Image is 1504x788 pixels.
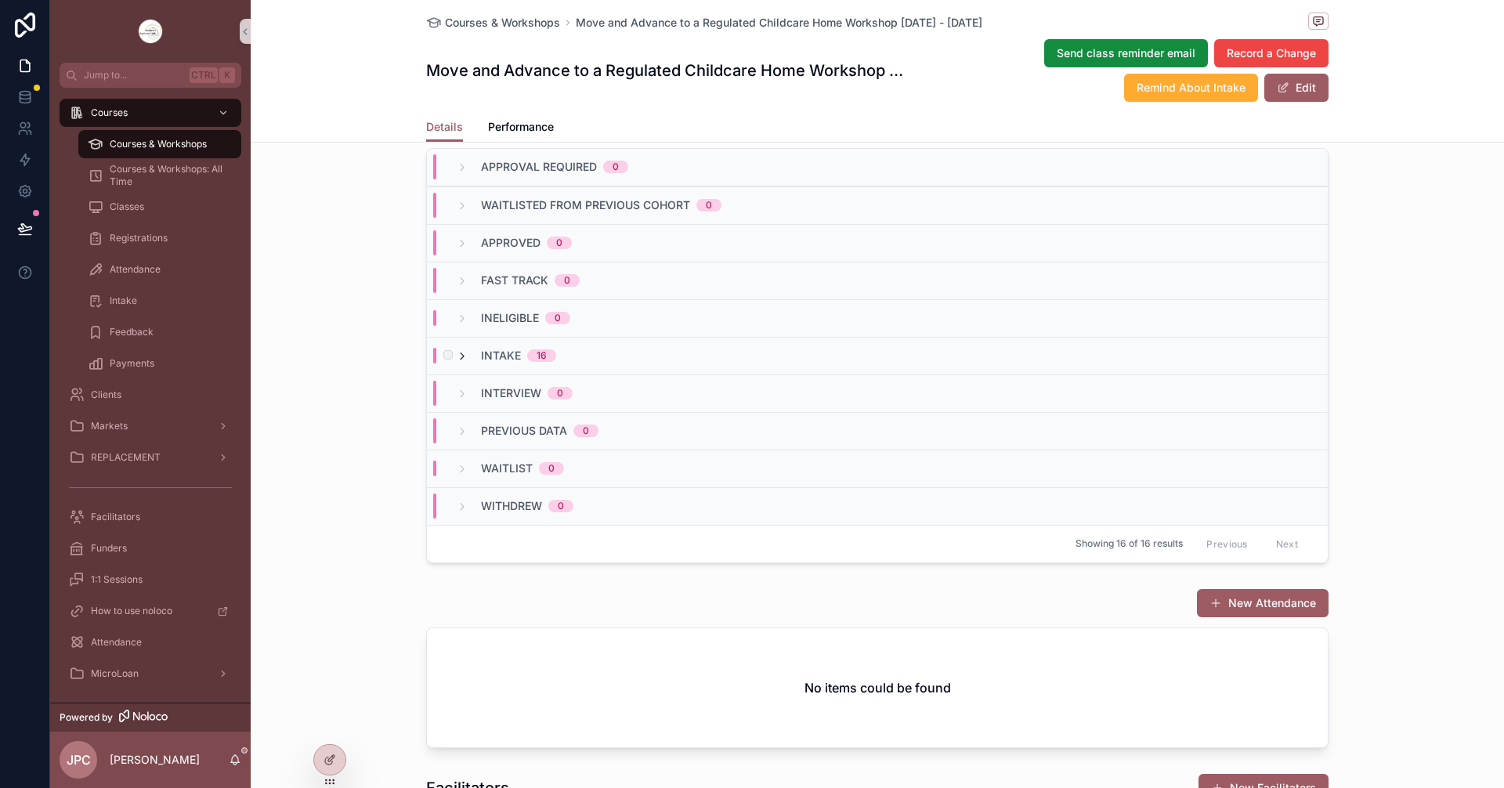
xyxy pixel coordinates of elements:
[221,69,233,81] span: K
[481,423,567,439] span: Previous Data
[1057,45,1195,61] span: Send class reminder email
[481,461,533,476] span: Waitlist
[138,19,163,44] img: App logo
[481,159,597,175] span: Approval Required
[613,161,619,173] div: 0
[60,597,241,625] a: How to use noloco
[110,138,207,150] span: Courses & Workshops
[488,113,554,144] a: Performance
[1076,537,1183,550] span: Showing 16 of 16 results
[110,752,200,768] p: [PERSON_NAME]
[50,88,251,703] div: scrollable content
[60,99,241,127] a: Courses
[91,667,139,680] span: MicroLoan
[60,711,113,724] span: Powered by
[84,69,183,81] span: Jump to...
[426,60,906,81] h1: Move and Advance to a Regulated Childcare Home Workshop [DATE] - [DATE]
[91,636,142,649] span: Attendance
[91,511,140,523] span: Facilitators
[91,451,161,464] span: REPLACEMENT
[78,193,241,221] a: Classes
[50,703,251,732] a: Powered by
[548,462,555,475] div: 0
[426,113,463,143] a: Details
[481,348,521,363] span: Intake
[110,295,137,307] span: Intake
[555,312,561,324] div: 0
[60,628,241,656] a: Attendance
[78,318,241,346] a: Feedback
[481,235,540,251] span: Approved
[60,660,241,688] a: MicroLoan
[110,326,154,338] span: Feedback
[564,274,570,287] div: 0
[1137,80,1245,96] span: Remind About Intake
[78,287,241,315] a: Intake
[91,420,128,432] span: Markets
[91,107,128,119] span: Courses
[481,385,541,401] span: Interview
[78,161,241,190] a: Courses & Workshops: All Time
[558,500,564,512] div: 0
[110,163,226,188] span: Courses & Workshops: All Time
[78,255,241,284] a: Attendance
[60,534,241,562] a: Funders
[1214,39,1329,67] button: Record a Change
[78,224,241,252] a: Registrations
[481,310,539,326] span: Ineligible
[78,349,241,378] a: Payments
[91,389,121,401] span: Clients
[537,349,547,362] div: 16
[481,197,690,213] span: Waitlisted from Previous Cohort
[556,237,562,249] div: 0
[110,357,154,370] span: Payments
[481,273,548,288] span: Fast Track
[78,130,241,158] a: Courses & Workshops
[1264,74,1329,102] button: Edit
[91,542,127,555] span: Funders
[110,201,144,213] span: Classes
[60,503,241,531] a: Facilitators
[488,119,554,135] span: Performance
[190,67,218,83] span: Ctrl
[426,15,560,31] a: Courses & Workshops
[110,263,161,276] span: Attendance
[1197,589,1329,617] button: New Attendance
[60,63,241,88] button: Jump to...CtrlK
[91,605,172,617] span: How to use noloco
[60,412,241,440] a: Markets
[91,573,143,586] span: 1:1 Sessions
[426,119,463,135] span: Details
[445,15,560,31] span: Courses & Workshops
[110,232,168,244] span: Registrations
[60,381,241,409] a: Clients
[67,750,91,769] span: JPC
[576,15,982,31] a: Move and Advance to a Regulated Childcare Home Workshop [DATE] - [DATE]
[60,566,241,594] a: 1:1 Sessions
[1124,74,1258,102] button: Remind About Intake
[1044,39,1208,67] button: Send class reminder email
[557,387,563,399] div: 0
[583,425,589,437] div: 0
[1227,45,1316,61] span: Record a Change
[804,678,951,697] h2: No items could be found
[706,199,712,211] div: 0
[481,498,542,514] span: Withdrew
[60,443,241,472] a: REPLACEMENT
